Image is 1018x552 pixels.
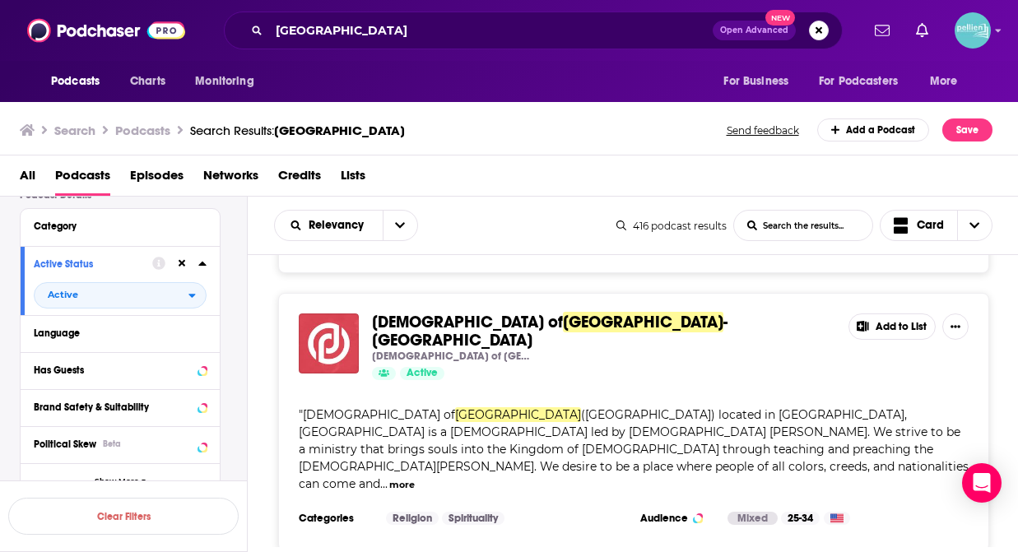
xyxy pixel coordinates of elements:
[54,123,95,138] h3: Search
[713,21,796,40] button: Open AdvancedNew
[48,290,78,299] span: Active
[299,512,373,525] h3: Categories
[299,407,969,491] span: "
[712,66,809,97] button: open menu
[34,282,207,308] h2: filter dropdown
[274,123,405,138] span: [GEOGRAPHIC_DATA]
[808,66,922,97] button: open menu
[386,512,439,525] a: Religion
[34,327,196,339] div: Language
[380,476,388,491] span: ...
[372,350,537,363] p: [DEMOGRAPHIC_DATA] of [GEOGRAPHIC_DATA] - [GEOGRAPHIC_DATA]
[442,512,504,525] a: Spirituality
[34,220,196,232] div: Category
[942,118,992,141] button: Save
[722,123,804,137] button: Send feedback
[274,210,418,241] h2: Choose List sort
[918,66,978,97] button: open menu
[224,12,843,49] div: Search podcasts, credits, & more...
[190,123,405,138] div: Search Results:
[727,512,778,525] div: Mixed
[190,123,405,138] a: Search Results:[GEOGRAPHIC_DATA]
[723,70,788,93] span: For Business
[640,512,714,525] h3: Audience
[55,162,110,196] a: Podcasts
[275,220,383,231] button: open menu
[34,282,207,308] button: open menu
[34,438,96,450] span: Political Skew
[720,26,788,35] span: Open Advanced
[278,162,321,196] a: Credits
[563,312,723,332] span: [GEOGRAPHIC_DATA]
[909,16,935,44] a: Show notifications dropdown
[269,17,713,44] input: Search podcasts, credits, & more...
[372,313,835,350] a: [DEMOGRAPHIC_DATA] of[GEOGRAPHIC_DATA]- [GEOGRAPHIC_DATA]
[20,162,35,196] a: All
[765,10,795,26] span: New
[880,210,993,241] button: Choose View
[848,313,936,340] button: Add to List
[372,312,563,332] span: [DEMOGRAPHIC_DATA] of
[51,70,100,93] span: Podcasts
[917,220,944,231] span: Card
[341,162,365,196] a: Lists
[184,66,275,97] button: open menu
[955,12,991,49] button: Show profile menu
[930,70,958,93] span: More
[34,322,207,343] button: Language
[868,16,896,44] a: Show notifications dropdown
[372,312,727,350] span: - [GEOGRAPHIC_DATA]
[781,512,820,525] div: 25-34
[34,364,193,376] div: Has Guests
[195,70,253,93] span: Monitoring
[119,66,175,97] a: Charts
[819,70,898,93] span: For Podcasters
[303,407,455,422] span: [DEMOGRAPHIC_DATA] of
[616,220,727,232] div: 416 podcast results
[955,12,991,49] span: Logged in as JessicaPellien
[309,220,370,231] span: Relevancy
[34,434,207,454] button: Political SkewBeta
[34,401,193,413] div: Brand Safety & Suitability
[27,15,185,46] img: Podchaser - Follow, Share and Rate Podcasts
[34,216,207,236] button: Category
[115,123,170,138] h3: Podcasts
[103,438,121,449] div: Beta
[40,66,121,97] button: open menu
[400,367,444,380] a: Active
[34,359,207,380] button: Has Guests
[955,12,991,49] img: User Profile
[203,162,258,196] a: Networks
[34,253,152,274] button: Active Status
[130,162,184,196] a: Episodes
[299,313,359,373] img: Church of Philadelphia - Lakeland
[817,118,930,141] a: Add a Podcast
[942,313,969,340] button: Show More Button
[34,258,142,270] div: Active Status
[383,211,417,240] button: open menu
[455,407,581,422] span: [GEOGRAPHIC_DATA]
[962,463,1002,503] div: Open Intercom Messenger
[21,463,220,500] button: Show More
[130,70,165,93] span: Charts
[95,477,139,486] span: Show More
[299,407,969,491] span: ([GEOGRAPHIC_DATA]) located in [GEOGRAPHIC_DATA], [GEOGRAPHIC_DATA] is a [DEMOGRAPHIC_DATA] led b...
[34,397,207,417] button: Brand Safety & Suitability
[389,478,415,492] button: more
[407,365,438,382] span: Active
[8,498,239,535] button: Clear Filters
